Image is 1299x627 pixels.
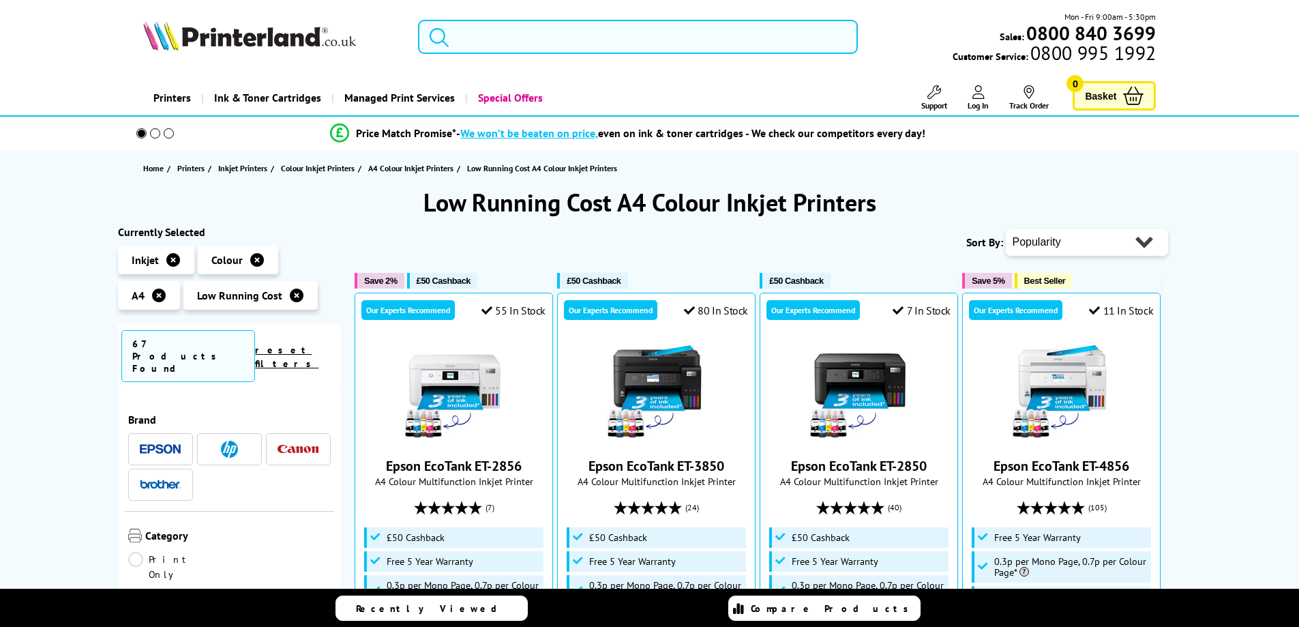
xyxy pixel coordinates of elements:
[1024,27,1156,40] a: 0800 840 3699
[143,161,167,175] a: Home
[968,85,989,111] a: Log In
[970,475,1153,488] span: A4 Colour Multifunction Inkjet Printer
[132,289,145,302] span: A4
[387,556,473,567] span: Free 5 Year Warranty
[417,276,471,286] span: £50 Cashback
[1026,20,1156,46] b: 0800 840 3699
[368,161,457,175] a: A4 Colour Inkjet Printers
[792,532,850,543] span: £50 Cashback
[361,300,455,320] div: Our Experts Recommend
[209,441,250,458] a: HP
[1024,276,1066,286] span: Best Seller
[1000,30,1024,43] span: Sales:
[567,276,621,286] span: £50 Cashback
[972,276,1004,286] span: Save 5%
[994,457,1129,475] a: Epson EcoTank ET-4856
[994,532,1081,543] span: Free 5 Year Warranty
[278,441,318,458] a: Canon
[606,433,708,446] a: Epson EcoTank ET-3850
[966,235,1003,249] span: Sort By:
[128,413,331,426] span: Brand
[589,556,676,567] span: Free 5 Year Warranty
[356,126,456,140] span: Price Match Promise*
[143,81,201,115] a: Printers
[467,163,617,173] span: Low Running Cost A4 Colour Inkjet Printers
[1064,10,1156,23] span: Mon - Fri 9:00am - 5:30pm
[403,433,505,446] a: Epson EcoTank ET-2856
[140,444,181,454] img: Epson
[606,341,708,443] img: Epson EcoTank ET-3850
[145,529,331,545] span: Category
[962,273,1011,289] button: Save 5%
[140,476,181,493] a: Brother
[589,580,743,602] span: 0.3p per Mono Page, 0.7p per Colour Page*
[684,304,748,317] div: 80 In Stock
[1015,273,1073,289] button: Best Seller
[362,475,546,488] span: A4 Colour Multifunction Inkjet Printer
[893,304,951,317] div: 7 In Stock
[255,344,318,370] a: reset filters
[177,161,208,175] a: Printers
[111,121,1146,145] li: modal_Promise
[387,580,541,602] span: 0.3p per Mono Page, 0.7p per Colour Page*
[767,475,951,488] span: A4 Colour Multifunction Inkjet Printer
[128,529,142,542] img: Category
[201,81,331,115] a: Ink & Toner Cartridges
[921,100,947,111] span: Support
[121,330,256,382] span: 67 Products Found
[968,100,989,111] span: Log In
[140,441,181,458] a: Epson
[211,253,243,267] span: Colour
[751,602,916,615] span: Compare Products
[460,126,598,140] span: We won’t be beaten on price,
[685,495,699,521] span: (24)
[486,495,494,521] span: (7)
[766,300,860,320] div: Our Experts Recommend
[386,457,522,475] a: Epson EcoTank ET-2856
[456,126,925,140] div: - even on ink & toner cartridges - We check our competitors every day!
[888,495,901,521] span: (40)
[1011,341,1113,443] img: Epson EcoTank ET-4856
[140,480,181,489] img: Brother
[557,273,627,289] button: £50 Cashback
[143,20,356,50] img: Printerland Logo
[921,85,947,111] a: Support
[128,552,230,582] a: Print Only
[589,532,647,543] span: £50 Cashback
[132,253,159,267] span: Inkjet
[792,580,946,602] span: 0.3p per Mono Page, 0.7p per Colour Page*
[1085,87,1116,105] span: Basket
[221,441,238,458] img: HP
[355,273,404,289] button: Save 2%
[368,161,453,175] span: A4 Colour Inkjet Printers
[197,289,282,302] span: Low Running Cost
[808,341,910,443] img: Epson EcoTank ET-2850
[994,556,1148,578] span: 0.3p per Mono Page, 0.7p per Colour Page*
[728,596,921,621] a: Compare Products
[481,304,546,317] div: 55 In Stock
[792,556,878,567] span: Free 5 Year Warranty
[1011,433,1113,446] a: Epson EcoTank ET-4856
[565,475,748,488] span: A4 Colour Multifunction Inkjet Printer
[214,81,321,115] span: Ink & Toner Cartridges
[281,161,355,175] span: Colour Inkjet Printers
[387,532,445,543] span: £50 Cashback
[588,457,724,475] a: Epson EcoTank ET-3850
[331,81,465,115] a: Managed Print Services
[564,300,657,320] div: Our Experts Recommend
[403,341,505,443] img: Epson EcoTank ET-2856
[118,186,1182,218] h1: Low Running Cost A4 Colour Inkjet Printers
[1089,304,1153,317] div: 11 In Stock
[143,20,402,53] a: Printerland Logo
[407,273,477,289] button: £50 Cashback
[791,457,927,475] a: Epson EcoTank ET-2850
[760,273,830,289] button: £50 Cashback
[1009,85,1049,111] a: Track Order
[281,161,358,175] a: Colour Inkjet Printers
[218,161,271,175] a: Inkjet Printers
[769,276,823,286] span: £50 Cashback
[364,276,397,286] span: Save 2%
[118,225,342,239] div: Currently Selected
[465,81,553,115] a: Special Offers
[1028,46,1156,59] span: 0800 995 1992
